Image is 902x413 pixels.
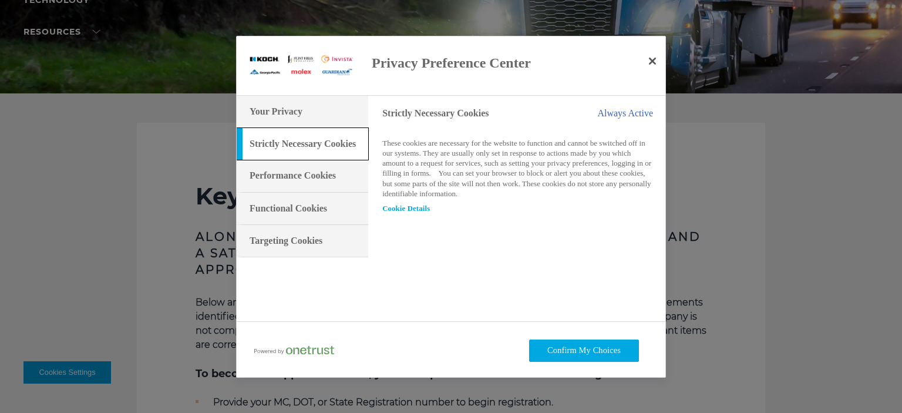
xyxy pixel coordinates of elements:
[382,138,653,198] p: These cookies are necessary for the website to function and cannot be switched off in our systems...
[640,48,665,74] button: Close
[250,105,302,118] h3: Your Privacy
[529,340,639,362] button: Confirm My Choices
[236,36,666,378] div: Preference center
[254,345,344,360] a: Powered by OneTrust Opens in a new Tab
[248,54,354,78] img: Company Logo
[382,204,430,213] button: Cookie Details button opens Cookie List menu
[248,48,354,83] div: Company Logo
[254,345,334,355] img: Powered by OneTrust Opens in a new Tab
[250,202,327,215] h3: Functional Cookies
[250,234,322,247] h3: Targeting Cookies
[250,137,356,150] h3: Strictly Necessary Cookies
[237,96,665,258] div: Cookie Categories
[250,169,336,182] h3: Performance Cookies
[372,54,545,72] h2: Privacy Preference Center
[382,108,489,120] h4: Strictly Necessary Cookies
[597,108,653,120] div: Always Active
